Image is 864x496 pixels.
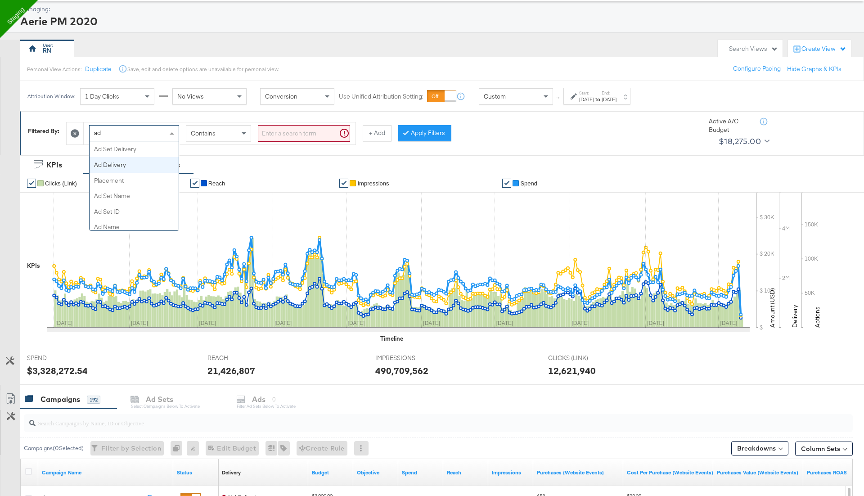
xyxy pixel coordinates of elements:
[90,204,179,220] div: Ad Set ID
[207,354,275,362] span: REACH
[579,96,594,103] div: [DATE]
[45,180,77,187] span: Clicks (Link)
[46,160,62,170] div: KPIs
[90,173,179,189] div: Placement
[787,65,841,73] button: Hide Graphs & KPIs
[28,127,59,135] div: Filtered By:
[729,45,778,53] div: Search Views
[177,469,215,476] a: Shows the current state of your Ad Campaign.
[85,65,112,73] button: Duplicate
[90,188,179,204] div: Ad Set Name
[222,469,241,476] a: Reflects the ability of your Ad Campaign to achieve delivery based on ad states, schedule and bud...
[627,469,713,476] a: The average cost for each purchase tracked by your Custom Audience pixel on your website after pe...
[190,179,199,188] a: ✔
[312,469,350,476] a: The maximum amount you're willing to spend on your ads, on average each day or over the lifetime ...
[127,66,279,73] div: Save, edit and delete options are unavailable for personal view.
[520,180,537,187] span: Spend
[90,141,179,157] div: Ad Set Delivery
[27,262,40,270] div: KPIs
[339,179,348,188] a: ✔
[191,129,216,137] span: Contains
[402,469,440,476] a: The total amount spent to date.
[717,469,800,476] a: The total value of the purchase actions tracked by your Custom Audience pixel on your website aft...
[207,364,255,377] div: 21,426,807
[90,219,179,235] div: Ad Name
[87,396,100,404] div: 192
[36,410,777,428] input: Search Campaigns by Name, ID or Objective
[548,354,616,362] span: CLICKS (LINK)
[222,469,241,476] div: Delivery
[727,61,787,77] button: Configure Pacing
[715,134,771,149] button: $18,275.00
[27,354,94,362] span: SPEND
[40,394,80,405] div: Campaigns
[85,92,119,100] span: 1 Day Clicks
[502,179,511,188] a: ✔
[554,96,562,99] span: ↑
[492,469,530,476] a: The number of times your ad was served. On mobile apps an ad is counted as served the first time ...
[380,334,403,343] div: Timeline
[768,288,776,328] text: Amount (USD)
[709,117,758,134] div: Active A/C Budget
[43,46,51,55] div: RN
[537,469,620,476] a: The number of times a purchase was made tracked by your Custom Audience pixel on your website aft...
[171,441,187,455] div: 0
[398,125,451,141] button: Apply Filters
[24,444,84,452] div: Campaigns ( 0 Selected)
[363,125,391,141] button: + Add
[801,45,846,54] div: Create View
[602,90,616,96] label: End:
[339,92,423,101] label: Use Unified Attribution Setting:
[27,179,36,188] a: ✔
[90,157,179,173] div: Ad Delivery
[791,305,799,328] text: Delivery
[177,92,204,100] span: No Views
[548,364,596,377] div: 12,621,940
[27,66,81,73] div: Personal View Actions:
[20,5,853,14] div: Managing:
[719,135,761,148] div: $18,275.00
[602,96,616,103] div: [DATE]
[579,90,594,96] label: Start:
[27,364,88,377] div: $3,328,272.54
[447,469,485,476] a: The number of people your ad was served to.
[357,469,395,476] a: Your campaign's objective.
[258,125,350,142] input: Enter a search term
[265,92,297,100] span: Conversion
[375,354,443,362] span: IMPRESSIONS
[20,14,853,29] div: Aerie PM 2020
[357,180,389,187] span: Impressions
[208,180,225,187] span: Reach
[594,96,602,103] strong: to
[484,92,506,100] span: Custom
[795,442,853,456] button: Column Sets
[375,364,428,377] div: 490,709,562
[27,93,76,99] div: Attribution Window:
[813,307,821,328] text: Actions
[42,469,170,476] a: Your campaign name.
[731,441,788,455] button: Breakdowns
